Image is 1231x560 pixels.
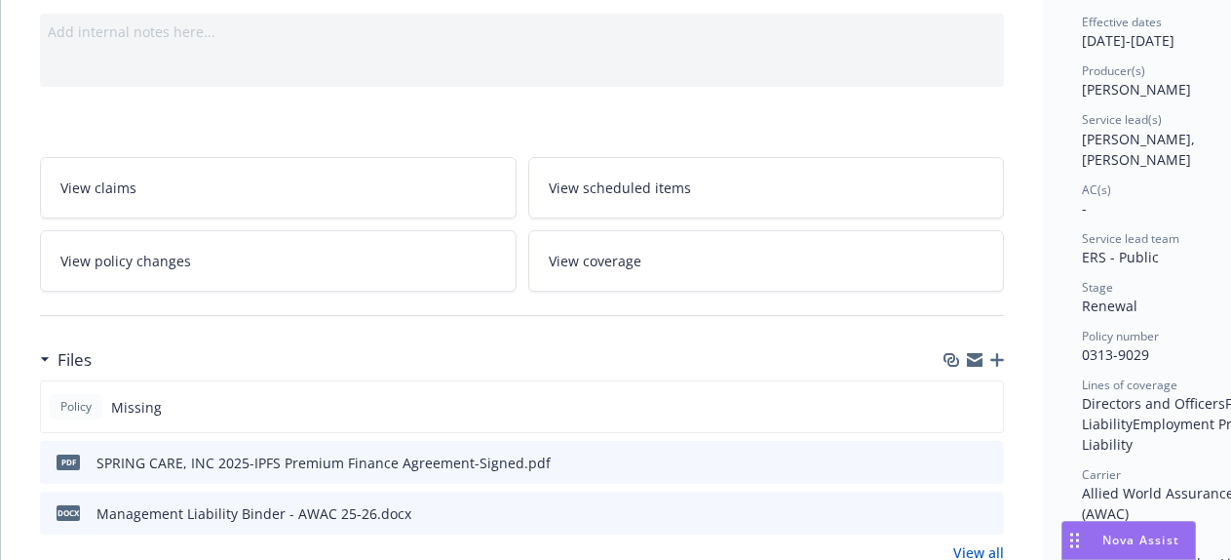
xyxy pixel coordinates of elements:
a: View scheduled items [528,157,1005,219]
span: Policy number [1082,328,1159,344]
span: [PERSON_NAME] [1082,80,1191,99]
button: preview file [979,503,996,524]
button: download file [947,453,963,473]
span: Carrier [1082,466,1121,483]
span: View coverage [549,251,641,271]
span: View policy changes [60,251,191,271]
div: Files [40,347,92,373]
span: View scheduled items [549,178,691,198]
div: Drag to move [1062,522,1087,559]
span: Producer(s) [1082,62,1145,79]
span: pdf [57,455,80,469]
span: Nova Assist [1102,532,1179,548]
span: Stage [1082,279,1113,296]
span: Missing [111,397,162,418]
h3: Files [58,347,92,373]
span: 0313-9029 [1082,345,1149,364]
div: Add internal notes here... [48,21,996,42]
span: ERS - Public [1082,248,1159,266]
span: [PERSON_NAME], [PERSON_NAME] [1082,130,1199,169]
span: Service lead(s) [1082,111,1162,128]
button: download file [947,503,963,524]
a: View claims [40,157,517,219]
span: - [1082,199,1087,218]
span: Renewal [1082,297,1137,315]
span: Service lead team [1082,230,1179,247]
span: AC(s) [1082,181,1111,198]
span: View claims [60,178,136,198]
span: Lines of coverage [1082,377,1177,393]
div: SPRING CARE, INC 2025-IPFS Premium Finance Agreement-Signed.pdf [96,453,551,473]
button: preview file [979,453,996,473]
button: Nova Assist [1061,521,1196,560]
div: Management Liability Binder - AWAC 25-26.docx [96,503,411,524]
span: Policy [57,398,96,416]
a: View policy changes [40,230,517,292]
span: Directors and Officers [1082,394,1225,413]
span: Effective dates [1082,14,1162,30]
a: View coverage [528,230,1005,292]
span: docx [57,505,80,520]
